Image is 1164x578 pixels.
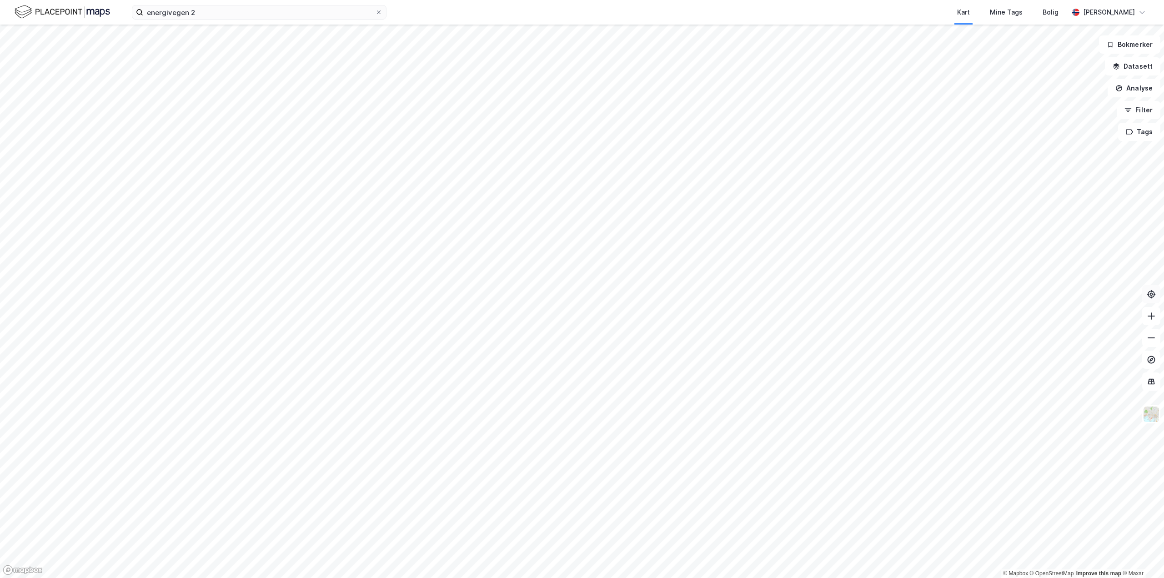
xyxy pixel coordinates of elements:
[1099,35,1160,54] button: Bokmerker
[1003,570,1028,577] a: Mapbox
[3,565,43,575] a: Mapbox homepage
[1105,57,1160,75] button: Datasett
[1076,570,1121,577] a: Improve this map
[1118,123,1160,141] button: Tags
[1143,406,1160,423] img: Z
[15,4,110,20] img: logo.f888ab2527a4732fd821a326f86c7f29.svg
[1108,79,1160,97] button: Analyse
[1030,570,1074,577] a: OpenStreetMap
[143,5,375,19] input: Søk på adresse, matrikkel, gårdeiere, leietakere eller personer
[957,7,970,18] div: Kart
[1117,101,1160,119] button: Filter
[1119,534,1164,578] iframe: Chat Widget
[1043,7,1059,18] div: Bolig
[1083,7,1135,18] div: [PERSON_NAME]
[990,7,1023,18] div: Mine Tags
